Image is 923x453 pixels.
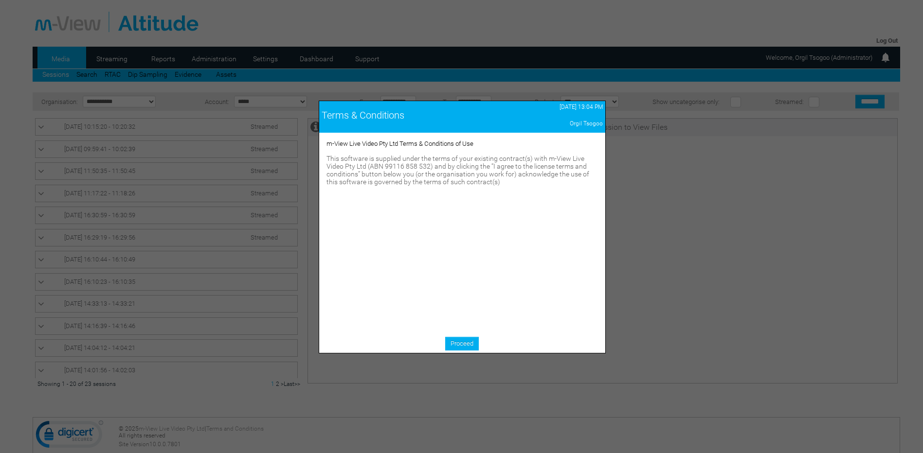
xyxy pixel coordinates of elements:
[326,155,589,186] span: This software is supplied under the terms of your existing contract(s) with m-View Live Video Pty...
[504,101,605,113] td: [DATE] 13:04 PM
[445,337,479,350] a: Proceed
[880,52,891,63] img: bell24.png
[326,140,473,147] span: m-View Live Video Pty Ltd Terms & Conditions of Use
[322,109,501,121] div: Terms & Conditions
[504,118,605,129] td: Orgil Tsogoo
